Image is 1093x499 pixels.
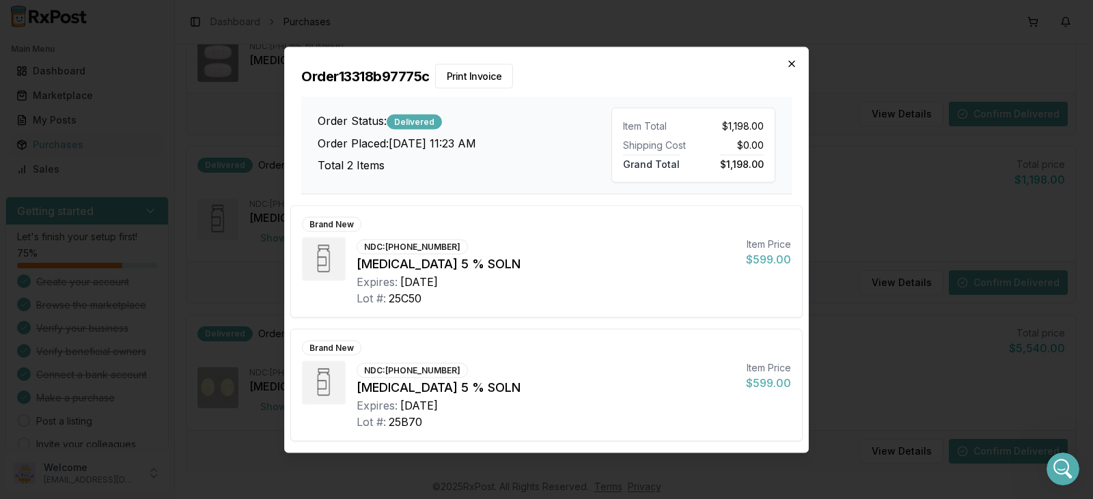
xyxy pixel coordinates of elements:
button: Upload attachment [65,395,76,405]
div: $1,198.00 [699,119,764,132]
textarea: Message… [12,366,262,389]
div: [DATE] [400,273,438,289]
h3: Order Status: [318,112,611,129]
div: Item Price [746,360,791,374]
span: $1,198.00 [720,154,764,169]
div: [MEDICAL_DATA] 5 % SOLN [357,377,735,397]
div: Hello! Just wanted to inform you the your order for [MEDICAL_DATA] will be shipped out [DATE] due... [22,87,213,194]
div: Brand New [302,340,361,355]
h3: Order Placed: [DATE] 11:23 AM [318,134,611,151]
div: Expires: [357,273,398,289]
button: go back [9,5,35,31]
div: $0.00 [699,138,764,152]
div: Item Total [623,119,688,132]
img: Xiidra 5 % SOLN [303,238,344,279]
div: Lot #: [357,289,386,306]
div: [MEDICAL_DATA] 5 % SOLN [357,254,735,273]
h3: Total 2 Items [318,156,611,173]
div: Expires: [357,397,398,413]
div: Manuel says… [11,79,262,232]
div: NDC: [PHONE_NUMBER] [357,239,468,254]
h2: Order 13318b97775c [301,63,792,88]
button: Emoji picker [21,395,32,405]
h1: Roxy [66,7,93,17]
div: Close [240,5,264,30]
button: Send a message… [234,389,256,411]
div: NDC: [PHONE_NUMBER] [357,362,468,377]
div: $599.00 [746,251,791,267]
div: Brand New [302,216,361,231]
img: Xiidra 5 % SOLN [303,362,344,403]
iframe: Intercom live chat [1047,453,1079,485]
img: Profile image for Roxy [39,8,61,29]
div: Delivered [387,114,442,129]
p: The team can also help [66,17,170,31]
div: 25C50 [389,289,421,306]
div: Shipping Cost [623,138,688,152]
span: Grand Total [623,154,680,169]
button: Print Invoice [435,63,514,88]
div: Item Price [746,237,791,251]
button: Home [214,5,240,31]
div: 25B70 [389,413,422,429]
div: $599.00 [746,374,791,390]
div: [DATE] [400,397,438,413]
div: Hello! Just wanted to inform you the your order for [MEDICAL_DATA] will be shipped out [DATE] due... [11,79,224,202]
button: Gif picker [43,395,54,405]
div: Lot #: [357,413,386,429]
div: [PERSON_NAME] • [DATE] [22,205,129,213]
